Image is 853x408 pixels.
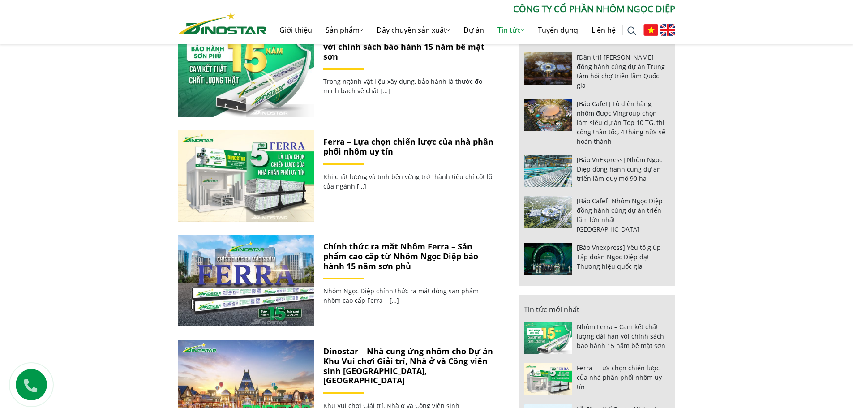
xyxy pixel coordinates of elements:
[577,322,665,350] a: Nhôm Ferra – Cam kết chất lượng dài hạn với chính sách bảo hành 15 năm bề mặt sơn
[660,24,675,36] img: English
[531,16,585,44] a: Tuyển dụng
[577,364,662,391] a: Ferra – Lựa chọn chiến lược của nhà phân phối nhôm uy tín
[585,16,622,44] a: Liên hệ
[524,196,573,228] img: [Báo Cafef] Nhôm Ngọc Diệp đồng hành cùng dự án triển lãm lớn nhất Đông Nam Á
[370,16,457,44] a: Dây chuyền sản xuất
[323,172,496,191] p: Khi chất lượng và tính bền vững trở thành tiêu chí cốt lõi của ngành […]
[178,235,314,326] img: Chính thức ra mắt Nhôm Ferra – Sản phẩm cao cấp từ Nhôm Ngọc Diệp bảo hành 15 năm sơn phủ
[323,346,493,386] a: Dinostar – Nhà cung ứng nhôm cho Dự án Khu Vui chơi Giải trí, Nhà ở và Công viên sinh [GEOGRAPHIC...
[491,16,531,44] a: Tin tức
[323,31,493,61] a: Nhôm Ferra – Cam kết chất lượng dài hạn với chính sách bảo hành 15 năm bề mặt sơn
[178,130,314,222] img: Ferra – Lựa chọn chiến lược của nhà phân phối nhôm uy tín
[178,26,314,117] img: Nhôm Ferra – Cam kết chất lượng dài hạn với chính sách bảo hành 15 năm bề mặt sơn
[323,241,478,271] a: Chính thức ra mắt Nhôm Ferra – Sản phẩm cao cấp từ Nhôm Ngọc Diệp bảo hành 15 năm sơn phủ
[524,155,573,187] img: [Báo VnExpress] Nhôm Ngọc Diệp đồng hành cùng dự án triển lãm quy mô 90 ha
[524,52,573,85] img: [Dân trí] Nhôm Ngọc Diệp đồng hành cùng dự án Trung tâm hội chợ triển lãm Quốc gia
[577,197,663,233] a: [Báo Cafef] Nhôm Ngọc Diệp đồng hành cùng dự án triển lãm lớn nhất [GEOGRAPHIC_DATA]
[524,99,573,131] img: [Báo CafeF] Lộ diện hãng nhôm được Vingroup chọn làm siêu dự án Top 10 TG, thi công thần tốc, 4 t...
[323,136,493,157] a: Ferra – Lựa chọn chiến lược của nhà phân phối nhôm uy tín
[457,16,491,44] a: Dự án
[319,16,370,44] a: Sản phẩm
[577,99,665,146] a: [Báo CafeF] Lộ diện hãng nhôm được Vingroup chọn làm siêu dự án Top 10 TG, thi công thần tốc, 4 t...
[627,26,636,35] img: search
[524,304,670,315] p: Tin tức mới nhất
[273,16,319,44] a: Giới thiệu
[323,77,496,95] p: Trong ngành vật liệu xây dựng, bảo hành là thước đo minh bạch về chất […]
[524,363,573,395] img: Ferra – Lựa chọn chiến lược của nhà phân phối nhôm uy tín
[643,24,658,36] img: Tiếng Việt
[577,155,662,183] a: [Báo VnExpress] Nhôm Ngọc Diệp đồng hành cùng dự án triển lãm quy mô 90 ha
[323,286,496,305] p: Nhôm Ngọc Diệp chính thức ra mắt dòng sản phẩm nhôm cao cấp Ferra – […]
[267,2,675,16] p: CÔNG TY CỔ PHẦN NHÔM NGỌC DIỆP
[577,243,661,271] a: [Báo Vnexpress] Yếu tố giúp Tập đoàn Ngọc Diệp đạt Thương hiệu quốc gia
[178,12,267,34] img: Nhôm Dinostar
[524,243,573,275] img: [Báo Vnexpress] Yếu tố giúp Tập đoàn Ngọc Diệp đạt Thương hiệu quốc gia
[524,322,573,354] img: Nhôm Ferra – Cam kết chất lượng dài hạn với chính sách bảo hành 15 năm bề mặt sơn
[577,53,665,90] a: [Dân trí] [PERSON_NAME] đồng hành cùng dự án Trung tâm hội chợ triển lãm Quốc gia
